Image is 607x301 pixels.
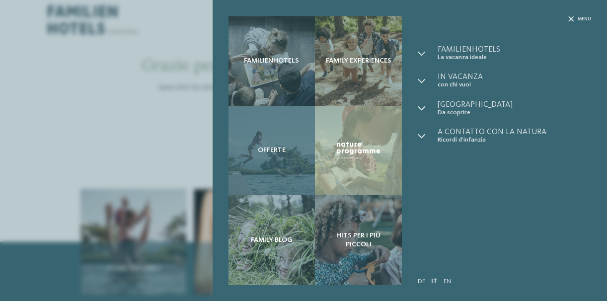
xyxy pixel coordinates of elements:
[438,109,591,116] span: Da scoprire
[315,16,402,106] a: Newsletter Family experiences
[438,73,591,88] a: In vacanza con chi vuoi
[438,101,591,116] a: [GEOGRAPHIC_DATA] Da scoprire
[323,231,394,249] span: Hits per i più piccoli
[438,128,591,136] span: A contatto con la natura
[228,195,315,285] a: Newsletter Family Blog
[444,278,451,285] a: EN
[438,46,591,54] span: Familienhotels
[438,73,591,81] span: In vacanza
[578,16,591,22] span: Menu
[258,146,286,154] span: Offerte
[326,57,391,65] span: Family experiences
[431,278,438,285] a: IT
[438,136,591,144] span: Ricordi d’infanzia
[438,46,591,61] a: Familienhotels La vacanza ideale
[228,106,315,196] a: Newsletter Offerte
[244,57,299,65] span: Familienhotels
[315,106,402,196] a: Newsletter Nature Programme
[315,195,402,285] a: Newsletter Hits per i più piccoli
[228,16,315,106] a: Newsletter Familienhotels
[438,81,591,88] span: con chi vuoi
[438,54,591,61] span: La vacanza ideale
[438,101,591,109] span: [GEOGRAPHIC_DATA]
[438,128,591,144] a: A contatto con la natura Ricordi d’infanzia
[251,236,293,244] span: Family Blog
[418,278,425,285] a: DE
[335,140,382,161] img: Nature Programme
